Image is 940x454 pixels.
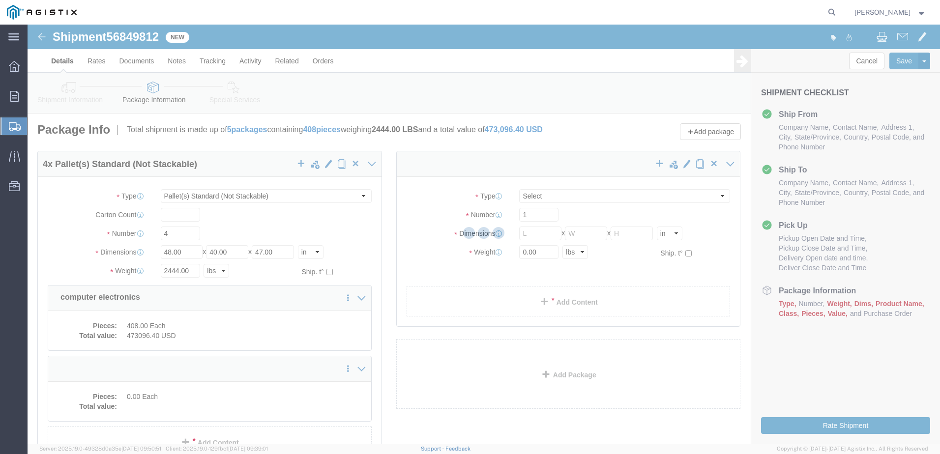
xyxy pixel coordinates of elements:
[166,446,268,452] span: Client: 2025.19.0-129fbcf
[421,446,445,452] a: Support
[7,5,77,20] img: logo
[228,446,268,452] span: [DATE] 09:39:01
[121,446,161,452] span: [DATE] 09:50:51
[39,446,161,452] span: Server: 2025.19.0-49328d0a35e
[777,445,928,453] span: Copyright © [DATE]-[DATE] Agistix Inc., All Rights Reserved
[445,446,470,452] a: Feedback
[854,7,911,18] span: Ken Nensio
[854,6,927,18] button: [PERSON_NAME]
